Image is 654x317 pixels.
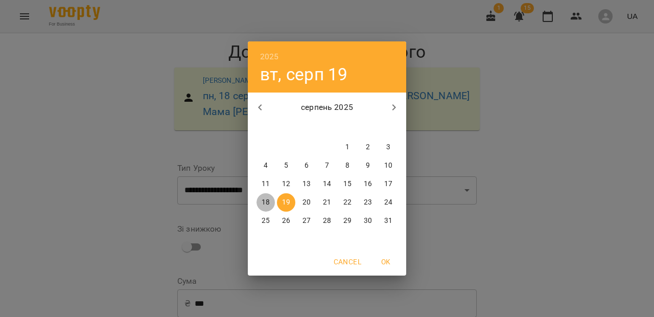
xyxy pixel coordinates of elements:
p: 4 [264,161,268,171]
span: чт [318,123,336,133]
span: ср [297,123,316,133]
button: 11 [256,175,275,193]
button: 20 [297,193,316,212]
p: 26 [282,216,290,226]
p: серпень 2025 [272,101,382,114]
button: 2025 [260,50,279,64]
button: 22 [338,193,357,212]
button: 15 [338,175,357,193]
p: 18 [262,197,270,208]
span: пн [256,123,275,133]
button: 26 [277,212,295,230]
p: 23 [364,197,372,208]
p: 28 [323,216,331,226]
button: 12 [277,175,295,193]
button: 13 [297,175,316,193]
p: 29 [343,216,352,226]
button: 4 [256,156,275,175]
p: 24 [384,197,392,208]
p: 1 [345,142,349,152]
span: Cancel [334,256,361,268]
p: 12 [282,179,290,189]
p: 8 [345,161,349,171]
button: 9 [359,156,377,175]
p: 15 [343,179,352,189]
p: 7 [325,161,329,171]
button: 18 [256,193,275,212]
button: 16 [359,175,377,193]
button: 17 [379,175,398,193]
p: 19 [282,197,290,208]
span: нд [379,123,398,133]
button: вт, серп 19 [260,64,348,85]
p: 21 [323,197,331,208]
button: 31 [379,212,398,230]
button: 21 [318,193,336,212]
button: 27 [297,212,316,230]
p: 20 [302,197,311,208]
button: Cancel [330,253,365,271]
button: 28 [318,212,336,230]
p: 9 [366,161,370,171]
p: 5 [284,161,288,171]
span: OK [373,256,398,268]
button: OK [369,253,402,271]
span: пт [338,123,357,133]
span: вт [277,123,295,133]
button: 2 [359,138,377,156]
button: 24 [379,193,398,212]
p: 11 [262,179,270,189]
p: 14 [323,179,331,189]
button: 14 [318,175,336,193]
p: 22 [343,197,352,208]
button: 6 [297,156,316,175]
p: 6 [305,161,309,171]
button: 29 [338,212,357,230]
button: 23 [359,193,377,212]
button: 25 [256,212,275,230]
p: 30 [364,216,372,226]
p: 27 [302,216,311,226]
button: 5 [277,156,295,175]
span: сб [359,123,377,133]
p: 2 [366,142,370,152]
p: 10 [384,161,392,171]
p: 3 [386,142,390,152]
p: 31 [384,216,392,226]
p: 16 [364,179,372,189]
button: 1 [338,138,357,156]
p: 17 [384,179,392,189]
p: 13 [302,179,311,189]
button: 8 [338,156,357,175]
button: 19 [277,193,295,212]
p: 25 [262,216,270,226]
button: 10 [379,156,398,175]
button: 30 [359,212,377,230]
button: 7 [318,156,336,175]
button: 3 [379,138,398,156]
